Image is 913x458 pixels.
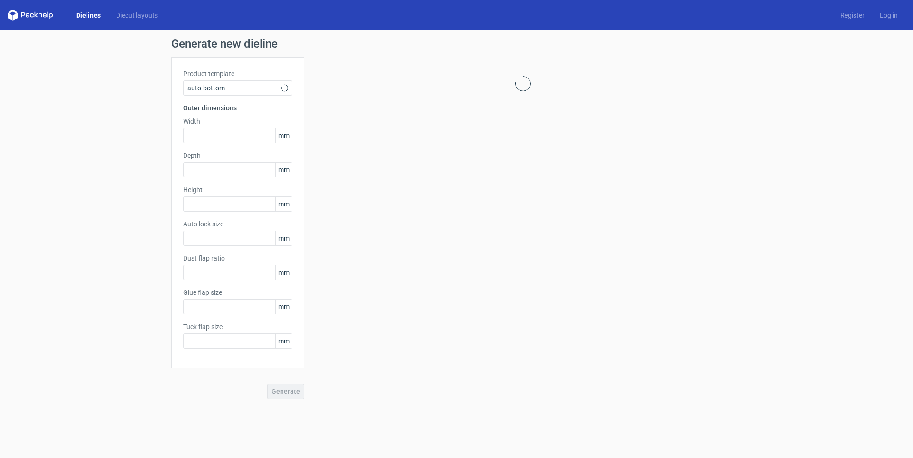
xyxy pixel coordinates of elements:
[275,231,292,245] span: mm
[183,103,292,113] h3: Outer dimensions
[183,185,292,195] label: Height
[872,10,905,20] a: Log in
[187,83,281,93] span: auto-bottom
[183,322,292,331] label: Tuck flap size
[275,334,292,348] span: mm
[275,300,292,314] span: mm
[275,128,292,143] span: mm
[275,265,292,280] span: mm
[171,38,742,49] h1: Generate new dieline
[108,10,165,20] a: Diecut layouts
[183,117,292,126] label: Width
[183,219,292,229] label: Auto lock size
[275,163,292,177] span: mm
[833,10,872,20] a: Register
[275,197,292,211] span: mm
[183,253,292,263] label: Dust flap ratio
[68,10,108,20] a: Dielines
[183,151,292,160] label: Depth
[183,288,292,297] label: Glue flap size
[183,69,292,78] label: Product template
